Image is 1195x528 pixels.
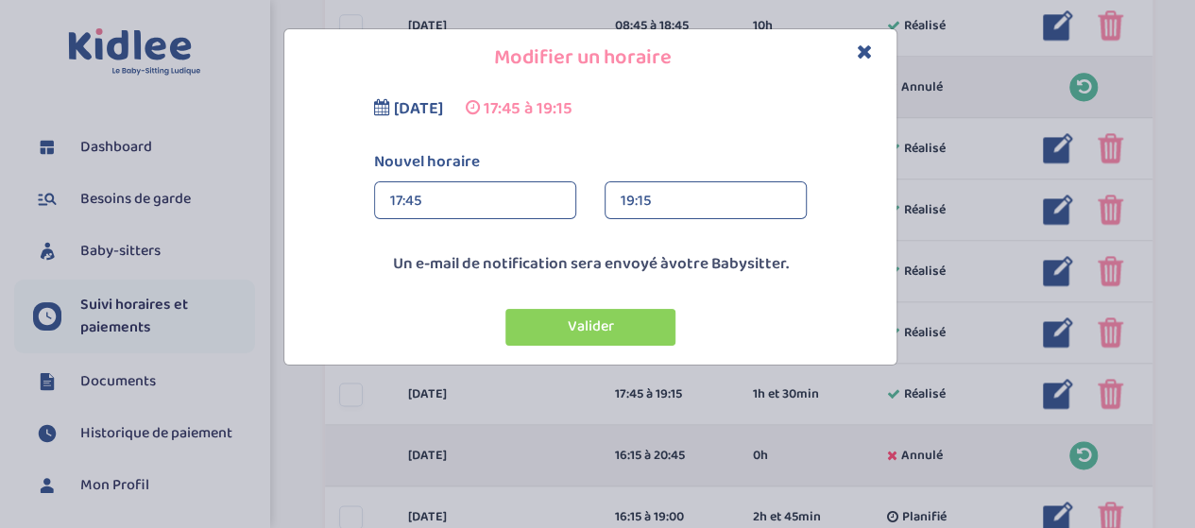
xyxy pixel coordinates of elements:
[394,95,443,122] span: [DATE]
[390,182,560,220] div: 17:45
[360,150,821,175] label: Nouvel horaire
[484,95,572,122] span: 17:45 à 19:15
[299,43,882,73] h4: Modifier un horaire
[857,42,873,63] button: Close
[669,251,789,277] span: votre Babysitter.
[289,252,892,277] p: Un e-mail de notification sera envoyé à
[621,182,791,220] div: 19:15
[505,309,675,346] button: Valider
